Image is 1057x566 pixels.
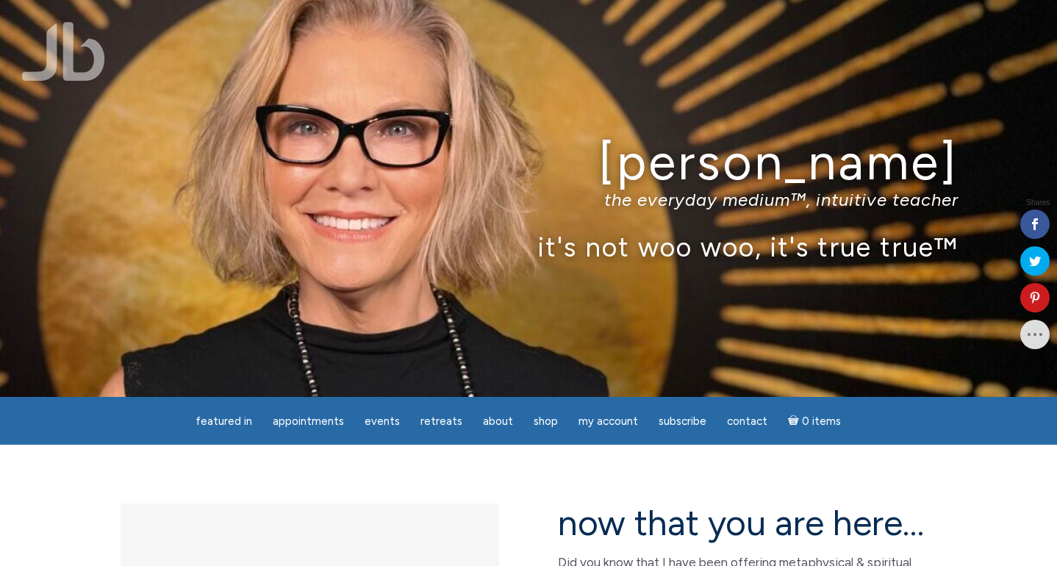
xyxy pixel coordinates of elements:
span: Appointments [273,415,344,428]
h1: [PERSON_NAME] [98,135,959,190]
a: My Account [570,407,647,436]
a: Cart0 items [779,406,850,436]
a: Contact [718,407,776,436]
a: Appointments [264,407,353,436]
img: Jamie Butler. The Everyday Medium [22,22,105,81]
span: Shares [1026,199,1050,207]
a: Subscribe [650,407,715,436]
span: Retreats [420,415,462,428]
a: Retreats [412,407,471,436]
span: About [483,415,513,428]
h2: now that you are here… [558,504,936,542]
span: Subscribe [659,415,706,428]
a: Events [356,407,409,436]
p: it's not woo woo, it's true true™ [98,231,959,262]
p: the everyday medium™, intuitive teacher [98,189,959,210]
i: Cart [788,415,802,428]
a: Shop [525,407,567,436]
span: Shop [534,415,558,428]
span: Events [365,415,400,428]
a: featured in [187,407,261,436]
a: About [474,407,522,436]
span: Contact [727,415,767,428]
span: My Account [578,415,638,428]
span: featured in [196,415,252,428]
span: 0 items [802,416,841,427]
